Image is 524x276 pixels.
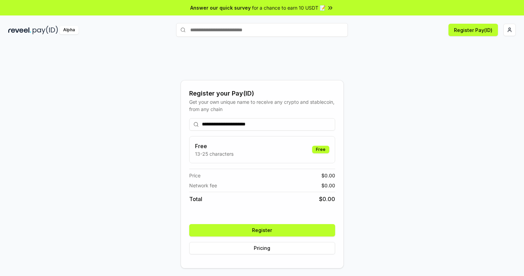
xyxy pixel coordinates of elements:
[252,4,326,11] span: for a chance to earn 10 USDT 📝
[189,98,335,113] div: Get your own unique name to receive any crypto and stablecoin, from any chain
[189,172,201,179] span: Price
[195,142,233,150] h3: Free
[321,182,335,189] span: $ 0.00
[448,24,498,36] button: Register Pay(ID)
[33,26,58,34] img: pay_id
[319,195,335,203] span: $ 0.00
[59,26,79,34] div: Alpha
[189,182,217,189] span: Network fee
[190,4,251,11] span: Answer our quick survey
[189,242,335,254] button: Pricing
[195,150,233,157] p: 13-25 characters
[312,146,329,153] div: Free
[189,195,202,203] span: Total
[8,26,31,34] img: reveel_dark
[189,224,335,236] button: Register
[321,172,335,179] span: $ 0.00
[189,89,335,98] div: Register your Pay(ID)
